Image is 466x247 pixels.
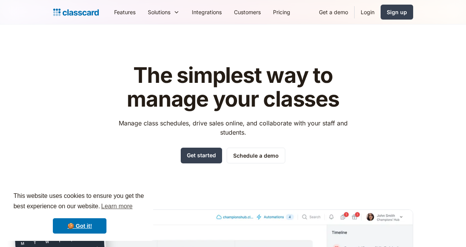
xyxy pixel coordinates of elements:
[186,3,228,21] a: Integrations
[53,7,99,18] a: home
[381,5,413,20] a: Sign up
[100,201,134,212] a: learn more about cookies
[228,3,267,21] a: Customers
[267,3,296,21] a: Pricing
[181,148,222,163] a: Get started
[313,3,354,21] a: Get a demo
[355,3,381,21] a: Login
[6,184,153,241] div: cookieconsent
[142,3,186,21] div: Solutions
[148,8,170,16] div: Solutions
[13,191,146,212] span: This website uses cookies to ensure you get the best experience on our website.
[108,3,142,21] a: Features
[227,148,285,163] a: Schedule a demo
[111,64,355,111] h1: The simplest way to manage your classes
[387,8,407,16] div: Sign up
[53,218,106,234] a: dismiss cookie message
[111,119,355,137] p: Manage class schedules, drive sales online, and collaborate with your staff and students.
